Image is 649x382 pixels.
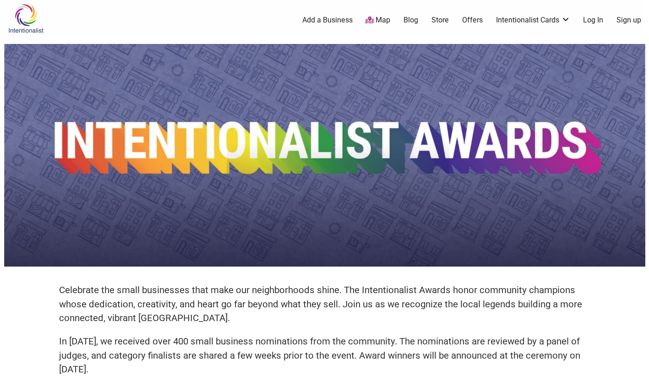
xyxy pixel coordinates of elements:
a: Store [431,15,449,25]
a: Map [365,15,390,26]
a: Sign up [616,15,641,25]
a: Blog [404,15,418,25]
a: Log In [583,15,603,25]
p: Celebrate the small businesses that make our neighborhoods shine. The Intentionalist Awards honor... [59,283,590,325]
a: Add a Business [302,15,353,25]
img: Intentionalist [4,4,48,33]
a: Offers [462,15,483,25]
a: Intentionalist Cards [496,15,570,25]
p: In [DATE], we received over 400 small business nominations from the community. The nominations ar... [59,334,590,377]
